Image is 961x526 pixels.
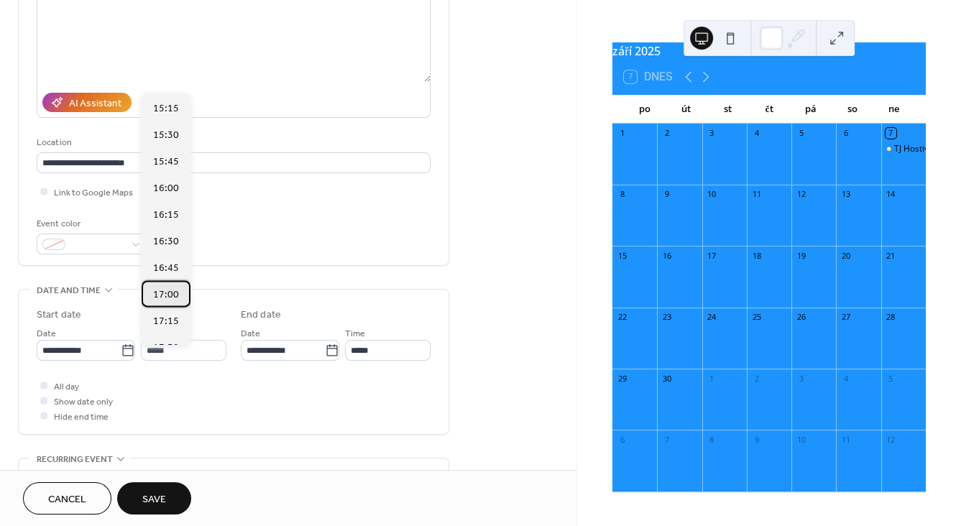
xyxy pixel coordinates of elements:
[54,394,113,410] span: Show date only
[661,312,672,323] div: 23
[142,492,166,507] span: Save
[886,189,896,200] div: 14
[23,482,111,515] button: Cancel
[666,95,707,124] div: út
[54,379,79,394] span: All day
[886,128,896,139] div: 7
[345,326,365,341] span: Time
[748,95,790,124] div: čt
[153,154,179,169] span: 15:45
[751,373,762,384] div: 2
[886,434,896,445] div: 12
[617,250,627,261] div: 15
[707,250,717,261] div: 17
[153,207,179,222] span: 16:15
[48,492,86,507] span: Cancel
[840,312,851,323] div: 27
[707,373,717,384] div: 1
[617,189,627,200] div: 8
[661,189,672,200] div: 9
[832,95,873,124] div: so
[153,101,179,116] span: 15:15
[37,283,101,298] span: Date and time
[796,189,806,200] div: 12
[54,410,109,425] span: Hide end time
[141,326,161,341] span: Time
[661,373,672,384] div: 30
[840,189,851,200] div: 13
[54,185,133,200] span: Link to Google Maps
[661,434,672,445] div: 7
[873,95,914,124] div: ne
[37,452,113,467] span: Recurring event
[624,95,666,124] div: po
[241,326,260,341] span: Date
[617,434,627,445] div: 6
[37,216,144,231] div: Event color
[796,250,806,261] div: 19
[612,42,926,60] div: září 2025
[661,250,672,261] div: 16
[796,312,806,323] div: 26
[153,180,179,195] span: 16:00
[241,308,281,323] div: End date
[796,434,806,445] div: 10
[117,482,191,515] button: Save
[751,250,762,261] div: 18
[886,312,896,323] div: 28
[153,127,179,142] span: 15:30
[707,312,717,323] div: 24
[617,128,627,139] div: 1
[661,128,672,139] div: 2
[886,250,896,261] div: 21
[751,189,762,200] div: 11
[617,312,627,323] div: 22
[707,434,717,445] div: 8
[751,434,762,445] div: 9
[707,95,749,124] div: st
[796,128,806,139] div: 5
[796,373,806,384] div: 3
[153,234,179,249] span: 16:30
[707,189,717,200] div: 10
[153,260,179,275] span: 16:45
[751,128,762,139] div: 4
[790,95,832,124] div: pá
[840,373,851,384] div: 4
[153,287,179,302] span: 17:00
[881,143,926,155] div: TJ Hostivice - TJ Sokol Jeneč A
[751,312,762,323] div: 25
[42,93,132,112] button: AI Assistant
[840,434,851,445] div: 11
[886,373,896,384] div: 5
[37,308,81,323] div: Start date
[840,250,851,261] div: 20
[153,340,179,355] span: 17:30
[37,326,56,341] span: Date
[617,373,627,384] div: 29
[153,313,179,328] span: 17:15
[69,96,121,111] div: AI Assistant
[37,135,428,150] div: Location
[707,128,717,139] div: 3
[840,128,851,139] div: 6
